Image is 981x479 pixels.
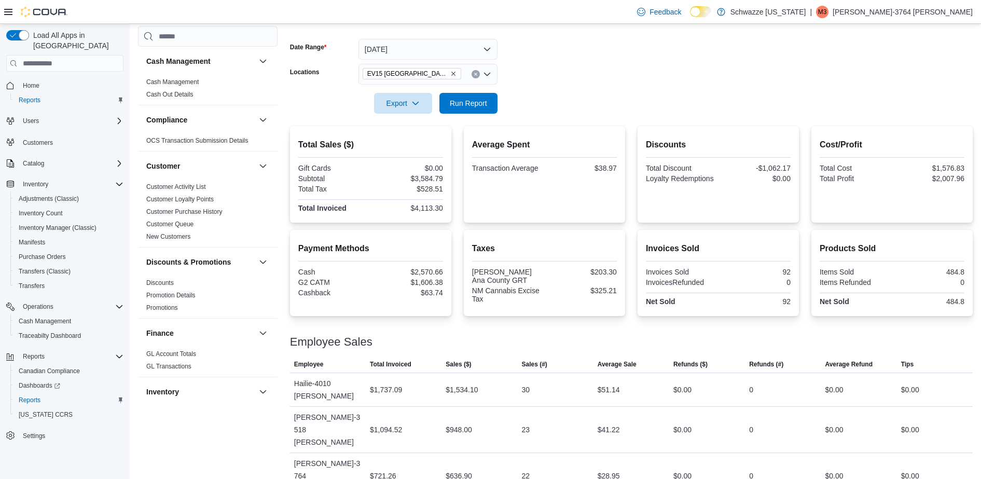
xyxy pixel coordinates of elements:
[21,7,67,17] img: Cova
[19,429,123,442] span: Settings
[15,193,123,205] span: Adjustments (Classic)
[23,352,45,361] span: Reports
[820,268,890,276] div: Items Sold
[646,164,716,172] div: Total Discount
[19,157,48,170] button: Catalog
[257,327,269,339] button: Finance
[358,39,498,60] button: [DATE]
[2,78,128,93] button: Home
[294,360,324,368] span: Employee
[298,278,369,286] div: G2 CATM
[15,280,49,292] a: Transfers
[146,350,196,358] span: GL Account Totals
[10,93,128,107] button: Reports
[15,222,123,234] span: Inventory Manager (Classic)
[2,428,128,443] button: Settings
[10,393,128,407] button: Reports
[146,304,178,311] a: Promotions
[15,251,70,263] a: Purchase Orders
[825,360,873,368] span: Average Refund
[19,195,79,203] span: Adjustments (Classic)
[19,317,71,325] span: Cash Management
[446,360,471,368] span: Sales ($)
[690,17,690,18] span: Dark Mode
[370,384,402,396] div: $1,737.09
[2,114,128,128] button: Users
[10,364,128,378] button: Canadian Compliance
[146,291,196,299] span: Promotion Details
[19,157,123,170] span: Catalog
[521,384,530,396] div: 30
[372,278,443,286] div: $1,606.38
[19,209,63,217] span: Inventory Count
[23,117,39,125] span: Users
[15,408,123,421] span: Washington CCRS
[833,6,973,18] p: [PERSON_NAME]-3764 [PERSON_NAME]
[472,70,480,78] button: Clear input
[15,94,45,106] a: Reports
[446,423,472,436] div: $948.00
[15,315,123,327] span: Cash Management
[23,159,44,168] span: Catalog
[146,328,255,338] button: Finance
[19,282,45,290] span: Transfers
[15,222,101,234] a: Inventory Manager (Classic)
[521,360,547,368] span: Sales (#)
[673,360,708,368] span: Refunds ($)
[483,70,491,78] button: Open list of options
[19,396,40,404] span: Reports
[372,164,443,172] div: $0.00
[138,277,278,318] div: Discounts & Promotions
[646,139,791,151] h2: Discounts
[23,81,39,90] span: Home
[29,30,123,51] span: Load All Apps in [GEOGRAPHIC_DATA]
[816,6,828,18] div: Monique-3764 Valdez
[646,297,675,306] strong: Net Sold
[650,7,681,17] span: Feedback
[19,267,71,276] span: Transfers (Classic)
[146,78,199,86] a: Cash Management
[23,180,48,188] span: Inventory
[720,164,791,172] div: -$1,062.17
[19,178,52,190] button: Inventory
[19,115,43,127] button: Users
[450,98,487,108] span: Run Report
[298,204,347,212] strong: Total Invoiced
[894,164,964,172] div: $1,576.83
[367,69,448,79] span: EV15 [GEOGRAPHIC_DATA]
[370,360,411,368] span: Total Invoiced
[146,220,194,228] span: Customer Queue
[19,410,73,419] span: [US_STATE] CCRS
[673,384,692,396] div: $0.00
[146,279,174,287] span: Discounts
[146,90,194,99] span: Cash Out Details
[146,161,180,171] h3: Customer
[372,185,443,193] div: $528.51
[298,268,369,276] div: Cash
[901,360,914,368] span: Tips
[146,208,223,216] span: Customer Purchase History
[146,195,214,203] span: Customer Loyalty Points
[10,279,128,293] button: Transfers
[138,348,278,377] div: Finance
[894,297,964,306] div: 484.8
[370,423,402,436] div: $1,094.52
[633,2,685,22] a: Feedback
[290,373,366,406] div: Hailie-4010 [PERSON_NAME]
[15,330,123,342] span: Traceabilty Dashboard
[19,178,123,190] span: Inventory
[23,139,53,147] span: Customers
[146,161,255,171] button: Customer
[820,242,964,255] h2: Products Sold
[146,56,211,66] h3: Cash Management
[820,297,849,306] strong: Net Sold
[10,314,128,329] button: Cash Management
[146,208,223,215] a: Customer Purchase History
[15,265,75,278] a: Transfers (Classic)
[10,407,128,422] button: [US_STATE] CCRS
[380,93,426,114] span: Export
[298,185,369,193] div: Total Tax
[472,139,617,151] h2: Average Spent
[15,251,123,263] span: Purchase Orders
